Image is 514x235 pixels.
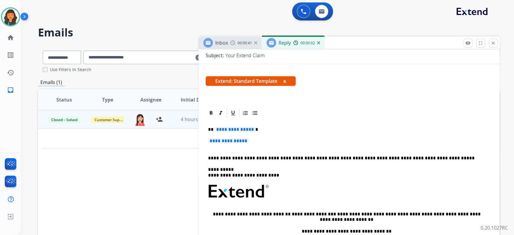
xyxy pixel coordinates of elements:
[241,108,250,117] div: Ordered List
[207,108,216,117] div: Bold
[140,96,161,103] span: Assignee
[38,27,500,39] h2: Emails
[195,54,201,61] mat-icon: clear
[301,41,315,45] span: 00:00:02
[50,67,91,73] label: Use Filters In Search
[229,108,238,117] div: Underline
[283,77,286,85] button: x
[238,41,252,45] span: 00:00:41
[7,69,14,76] mat-icon: history
[465,40,471,46] mat-icon: remove_red_eye
[226,52,265,59] p: Your Extend Claim
[91,117,130,123] span: Customer Support
[481,224,508,231] p: 0.20.1027RC
[7,52,14,59] mat-icon: list_alt
[206,76,296,86] span: Extend: Standard Template
[156,116,163,123] mat-icon: person_add
[216,108,225,117] div: Italic
[279,39,291,46] span: Reply
[134,113,146,126] img: agent-avatar
[7,34,14,41] mat-icon: home
[48,117,81,123] span: Closed – Solved
[251,108,260,117] div: Bullet List
[7,86,14,94] mat-icon: inbox
[56,96,72,103] span: Status
[38,79,64,86] p: Emails (1)
[215,39,228,46] span: Inbox
[491,40,496,46] mat-icon: close
[180,96,207,103] span: Initial Date
[180,116,207,123] span: 4 hours ago
[478,40,483,46] mat-icon: fullscreen
[206,52,224,59] p: Subject:
[102,96,113,103] span: Type
[2,8,19,25] img: avatar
